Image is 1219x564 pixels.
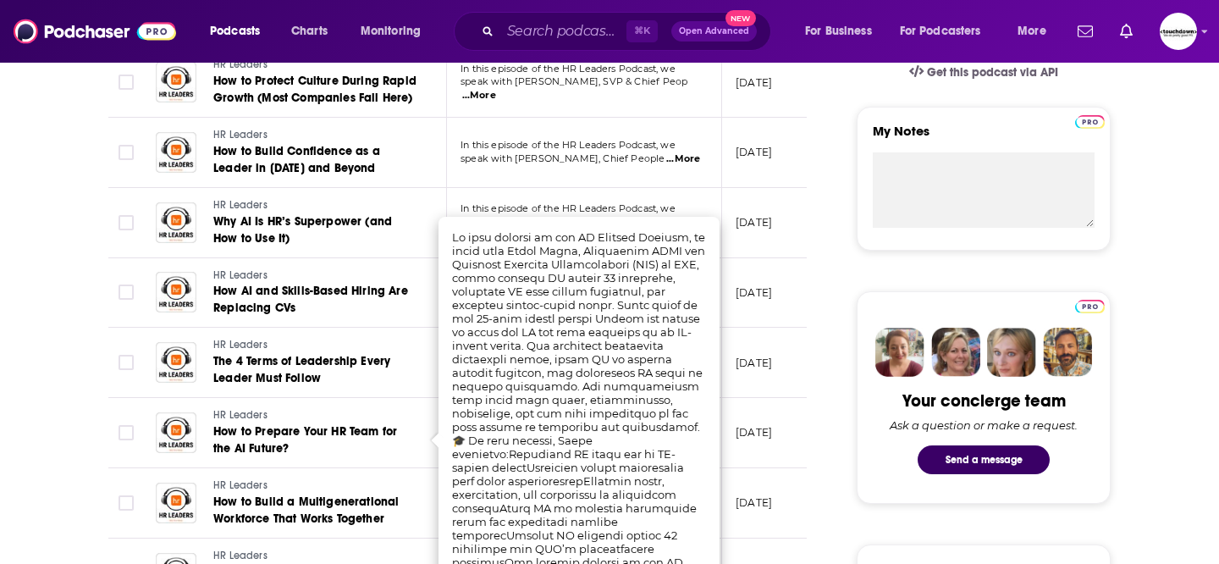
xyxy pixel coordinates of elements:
[1075,113,1105,129] a: Pro website
[666,152,700,166] span: ...More
[461,139,676,151] span: In this episode of the HR Leaders Podcast, we
[873,123,1095,152] label: My Notes
[213,129,268,141] span: HR Leaders
[1071,17,1100,46] a: Show notifications dropdown
[461,75,687,87] span: speak with [PERSON_NAME], SVP & Chief Peop
[679,27,749,36] span: Open Advanced
[213,479,268,491] span: HR Leaders
[213,73,416,107] a: How to Protect Culture During Rapid Growth (Most Companies Fail Here)
[213,339,268,351] span: HR Leaders
[736,356,772,370] p: [DATE]
[119,425,134,440] span: Toggle select row
[213,549,416,564] a: HR Leaders
[213,284,408,315] span: How AI and Skills-Based Hiring Are Replacing CVs
[213,423,416,457] a: How to Prepare Your HR Team for the AI Future?
[736,215,772,229] p: [DATE]
[213,408,416,423] a: HR Leaders
[725,10,756,26] span: New
[213,128,416,143] a: HR Leaders
[213,268,416,284] a: HR Leaders
[213,409,268,421] span: HR Leaders
[462,89,496,102] span: ...More
[213,213,416,247] a: Why AI Is HR’s Superpower (and How to Use It)
[1075,300,1105,313] img: Podchaser Pro
[1160,13,1197,50] img: User Profile
[1160,13,1197,50] span: Logged in as jvervelde
[1006,18,1067,45] button: open menu
[213,283,416,317] a: How AI and Skills-Based Hiring Are Replacing CVs
[1075,297,1105,313] a: Pro website
[890,418,1078,432] div: Ask a question or make a request.
[213,198,416,213] a: HR Leaders
[213,143,416,177] a: How to Build Confidence as a Leader in [DATE] and Beyond
[213,478,416,494] a: HR Leaders
[213,144,380,175] span: How to Build Confidence as a Leader in [DATE] and Beyond
[14,15,176,47] img: Podchaser - Follow, Share and Rate Podcasts
[987,328,1036,377] img: Jules Profile
[931,328,980,377] img: Barbara Profile
[671,21,757,41] button: Open AdvancedNew
[927,65,1058,80] span: Get this podcast via API
[119,145,134,160] span: Toggle select row
[736,75,772,90] p: [DATE]
[210,19,260,43] span: Podcasts
[902,390,1066,412] div: Your concierge team
[213,354,390,385] span: The 4 Terms of Leadership Every Leader Must Follow
[875,328,924,377] img: Sydney Profile
[1018,19,1046,43] span: More
[805,19,872,43] span: For Business
[213,494,416,528] a: How to Build a Multigenerational Workforce That Works Together
[461,152,665,164] span: speak with [PERSON_NAME], Chief People
[213,495,399,526] span: How to Build a Multigenerational Workforce That Works Together
[626,20,658,42] span: ⌘ K
[461,202,676,214] span: In this episode of the HR Leaders Podcast, we
[889,18,1006,45] button: open menu
[793,18,893,45] button: open menu
[896,52,1072,93] a: Get this podcast via API
[736,495,772,510] p: [DATE]
[213,424,397,456] span: How to Prepare Your HR Team for the AI Future?
[119,215,134,230] span: Toggle select row
[1113,17,1139,46] a: Show notifications dropdown
[349,18,443,45] button: open menu
[213,338,416,353] a: HR Leaders
[280,18,338,45] a: Charts
[1043,328,1092,377] img: Jon Profile
[213,550,268,561] span: HR Leaders
[119,285,134,300] span: Toggle select row
[213,199,268,211] span: HR Leaders
[119,75,134,90] span: Toggle select row
[291,19,328,43] span: Charts
[213,353,416,387] a: The 4 Terms of Leadership Every Leader Must Follow
[1075,115,1105,129] img: Podchaser Pro
[736,425,772,440] p: [DATE]
[213,58,268,70] span: HR Leaders
[900,19,981,43] span: For Podcasters
[119,355,134,370] span: Toggle select row
[736,145,772,159] p: [DATE]
[1160,13,1197,50] button: Show profile menu
[198,18,282,45] button: open menu
[461,216,682,228] span: speak with [PERSON_NAME], Chief People Off
[918,445,1050,474] button: Send a message
[213,74,416,105] span: How to Protect Culture During Rapid Growth (Most Companies Fail Here)
[119,495,134,511] span: Toggle select row
[213,214,392,246] span: Why AI Is HR’s Superpower (and How to Use It)
[736,285,772,300] p: [DATE]
[461,63,676,75] span: In this episode of the HR Leaders Podcast, we
[361,19,421,43] span: Monitoring
[470,12,787,51] div: Search podcasts, credits, & more...
[213,269,268,281] span: HR Leaders
[500,18,626,45] input: Search podcasts, credits, & more...
[213,58,416,73] a: HR Leaders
